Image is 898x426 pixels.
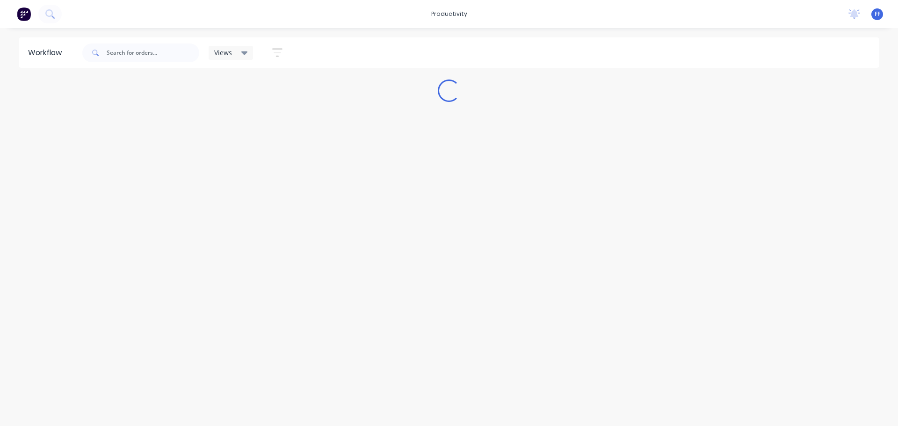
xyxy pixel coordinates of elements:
[17,7,31,21] img: Factory
[28,47,66,58] div: Workflow
[107,43,199,62] input: Search for orders...
[875,10,880,18] span: FF
[214,48,232,58] span: Views
[427,7,472,21] div: productivity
